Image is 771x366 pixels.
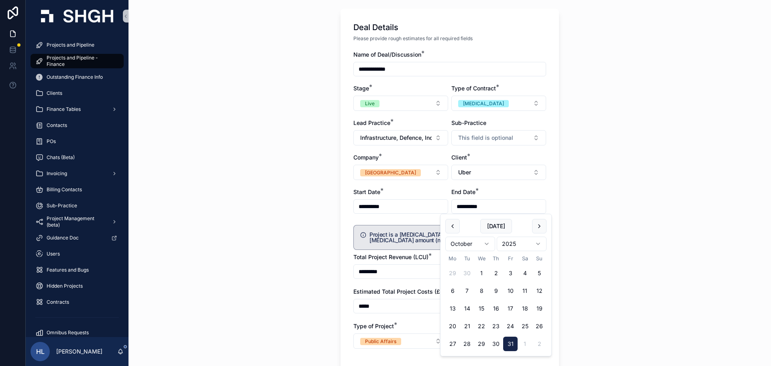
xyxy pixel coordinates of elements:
[31,263,124,277] a: Features and Bugs
[532,266,547,280] button: Sunday, 5 October 2025
[451,85,496,92] span: Type of Contract
[47,42,94,48] span: Projects and Pipeline
[31,198,124,213] a: Sub-Practice
[460,337,474,351] button: Tuesday, 28 October 2025
[445,266,460,280] button: Monday, 29 September 2025
[460,319,474,333] button: Tuesday, 21 October 2025
[458,168,471,176] span: Uber
[503,319,518,333] button: Friday, 24 October 2025
[353,35,473,42] span: Please provide rough estimates for all required fields
[31,247,124,261] a: Users
[503,337,518,351] button: Friday, 31 October 2025, selected
[31,38,124,52] a: Projects and Pipeline
[474,266,489,280] button: Wednesday, 1 October 2025
[31,166,124,181] a: Invoicing
[445,254,460,263] th: Monday
[353,22,398,33] h1: Deal Details
[47,235,79,241] span: Guidance Doc
[460,284,474,298] button: Tuesday, 7 October 2025
[360,134,432,142] span: Infrastructure, Defence, Industrial, Transport
[31,215,124,229] a: Project Management (beta)
[353,254,428,260] span: Total Project Revenue (LCU)
[532,319,547,333] button: Sunday, 26 October 2025
[353,85,369,92] span: Stage
[47,215,105,228] span: Project Management (beta)
[532,284,547,298] button: Sunday, 12 October 2025
[451,96,546,111] button: Select Button
[503,284,518,298] button: Friday, 10 October 2025
[369,232,539,243] h5: Project is a retainer - please input monthly retainer amount (not total).
[503,301,518,316] button: Friday, 17 October 2025
[518,254,532,263] th: Saturday
[47,283,83,289] span: Hidden Projects
[353,51,421,58] span: Name of Deal/Discussion
[47,299,69,305] span: Contracts
[47,186,82,193] span: Billing Contacts
[489,254,503,263] th: Thursday
[451,154,467,161] span: Client
[31,118,124,133] a: Contacts
[480,219,512,233] button: [DATE]
[532,301,547,316] button: Sunday, 19 October 2025
[353,188,380,195] span: Start Date
[31,150,124,165] a: Chats (Beta)
[489,337,503,351] button: Thursday, 30 October 2025
[460,254,474,263] th: Tuesday
[353,323,394,329] span: Type of Project
[47,74,103,80] span: Outstanding Finance Info
[31,295,124,309] a: Contracts
[451,188,475,195] span: End Date
[47,251,60,257] span: Users
[445,284,460,298] button: Monday, 6 October 2025
[518,337,532,351] button: Saturday, 1 November 2025
[489,301,503,316] button: Thursday, 16 October 2025
[47,90,62,96] span: Clients
[474,284,489,298] button: Wednesday, 8 October 2025
[445,301,460,316] button: Monday, 13 October 2025
[31,54,124,68] a: Projects and Pipeline - Finance
[489,319,503,333] button: Thursday, 23 October 2025
[56,348,102,356] p: [PERSON_NAME]
[31,325,124,340] a: Omnibus Requests
[445,254,547,351] table: October 2025
[451,119,486,126] span: Sub-Practice
[47,202,77,209] span: Sub-Practice
[460,301,474,316] button: Tuesday, 14 October 2025
[451,165,546,180] button: Select Button
[489,266,503,280] button: Thursday, 2 October 2025
[47,138,56,145] span: POs
[518,319,532,333] button: Saturday, 25 October 2025
[31,86,124,100] a: Clients
[445,337,460,351] button: Monday, 27 October 2025
[474,337,489,351] button: Wednesday, 29 October 2025
[353,96,448,111] button: Select Button
[47,154,75,161] span: Chats (Beta)
[460,266,474,280] button: Tuesday, 30 September 2025
[474,301,489,316] button: Wednesday, 15 October 2025
[463,100,504,107] div: [MEDICAL_DATA]
[365,100,375,107] div: Live
[353,130,448,145] button: Select Button
[47,329,89,336] span: Omnibus Requests
[365,169,416,176] div: [GEOGRAPHIC_DATA]
[365,338,396,345] div: Public Affairs
[518,301,532,316] button: Saturday, 18 October 2025
[36,347,45,356] span: HL
[503,254,518,263] th: Friday
[353,154,379,161] span: Company
[353,165,448,180] button: Select Button
[503,266,518,280] button: Friday, 3 October 2025
[518,284,532,298] button: Saturday, 11 October 2025
[353,288,442,295] span: Estimated Total Project Costs (£)
[31,70,124,84] a: Outstanding Finance Info
[47,106,81,112] span: Finance Tables
[532,337,547,351] button: Sunday, 2 November 2025
[353,333,448,349] button: Select Button
[360,337,401,345] button: Unselect PUBLIC_AFFAIRS
[474,319,489,333] button: Wednesday, 22 October 2025
[47,122,67,129] span: Contacts
[26,32,128,337] div: scrollable content
[31,134,124,149] a: POs
[47,267,89,273] span: Features and Bugs
[518,266,532,280] button: Saturday, 4 October 2025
